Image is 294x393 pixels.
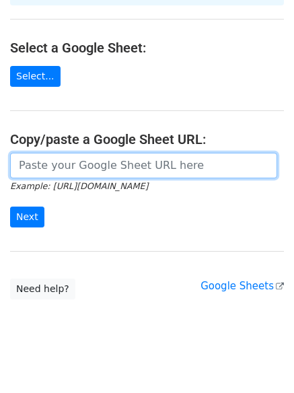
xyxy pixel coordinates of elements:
small: Example: [URL][DOMAIN_NAME] [10,181,148,191]
input: Paste your Google Sheet URL here [10,153,277,178]
input: Next [10,207,44,227]
a: Need help? [10,279,75,299]
h4: Select a Google Sheet: [10,40,284,56]
a: Google Sheets [200,280,284,292]
h4: Copy/paste a Google Sheet URL: [10,131,284,147]
a: Select... [10,66,61,87]
iframe: Chat Widget [227,328,294,393]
